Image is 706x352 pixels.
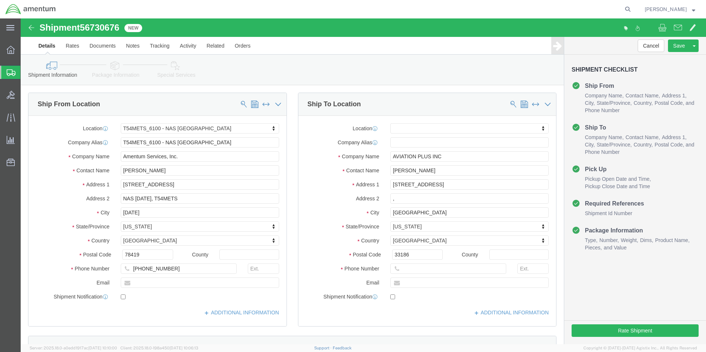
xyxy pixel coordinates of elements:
button: [PERSON_NAME] [644,5,696,14]
span: Client: 2025.18.0-198a450 [120,346,198,350]
a: Feedback [333,346,352,350]
iframe: FS Legacy Container [21,18,706,344]
span: [DATE] 10:10:00 [88,346,117,350]
a: Support [314,346,333,350]
img: logo [5,4,56,15]
span: Copyright © [DATE]-[DATE] Agistix Inc., All Rights Reserved [583,345,697,351]
span: [DATE] 10:06:13 [169,346,198,350]
span: Joel Salinas [645,5,687,13]
span: Server: 2025.18.0-a0edd1917ac [30,346,117,350]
